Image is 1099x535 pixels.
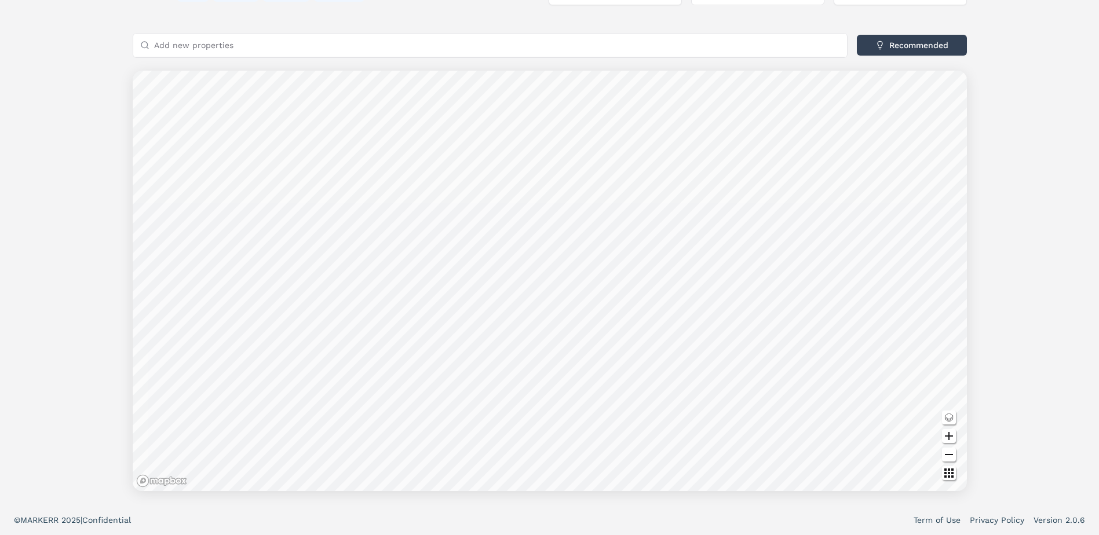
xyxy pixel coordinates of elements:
a: Privacy Policy [970,514,1024,526]
button: Change style map button [942,411,956,424]
canvas: Map [133,71,967,491]
a: Version 2.0.6 [1034,514,1085,526]
button: Zoom out map button [942,448,956,461]
span: MARKERR [20,515,61,525]
a: Mapbox logo [136,474,187,488]
a: Term of Use [914,514,961,526]
span: Confidential [82,515,131,525]
span: 2025 | [61,515,82,525]
input: Add new properties [154,34,840,57]
span: © [14,515,20,525]
button: Recommended [857,35,967,56]
button: Zoom in map button [942,429,956,443]
button: Other options map button [942,466,956,480]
